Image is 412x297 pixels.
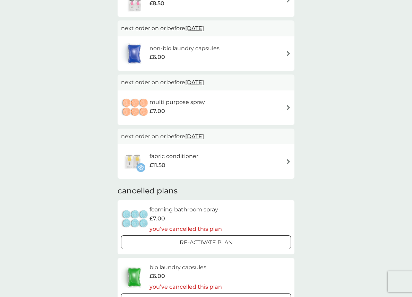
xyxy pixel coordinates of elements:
[286,51,291,56] img: arrow right
[286,105,291,110] img: arrow right
[149,107,165,116] span: £7.00
[121,265,147,289] img: bio laundry capsules
[149,53,165,62] span: £6.00
[121,235,291,249] button: Re-activate Plan
[149,205,222,214] h6: foaming bathroom spray
[149,272,165,281] span: £6.00
[118,186,294,196] h2: cancelled plans
[149,282,222,291] p: you’ve cancelled this plan
[286,159,291,164] img: arrow right
[121,132,291,141] p: next order on or before
[121,24,291,33] p: next order on or before
[185,21,204,35] span: [DATE]
[149,44,220,53] h6: non-bio laundry capsules
[121,96,149,120] img: multi purpose spray
[149,98,205,107] h6: multi purpose spray
[185,130,204,143] span: [DATE]
[149,152,198,161] h6: fabric conditioner
[185,76,204,89] span: [DATE]
[149,225,222,234] p: you’ve cancelled this plan
[149,161,165,170] span: £11.50
[180,238,233,247] p: Re-activate Plan
[149,263,222,272] h6: bio laundry capsules
[149,214,165,223] span: £7.00
[121,42,147,66] img: non-bio laundry capsules
[121,207,149,232] img: foaming bathroom spray
[121,78,291,87] p: next order on or before
[121,149,145,174] img: fabric conditioner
